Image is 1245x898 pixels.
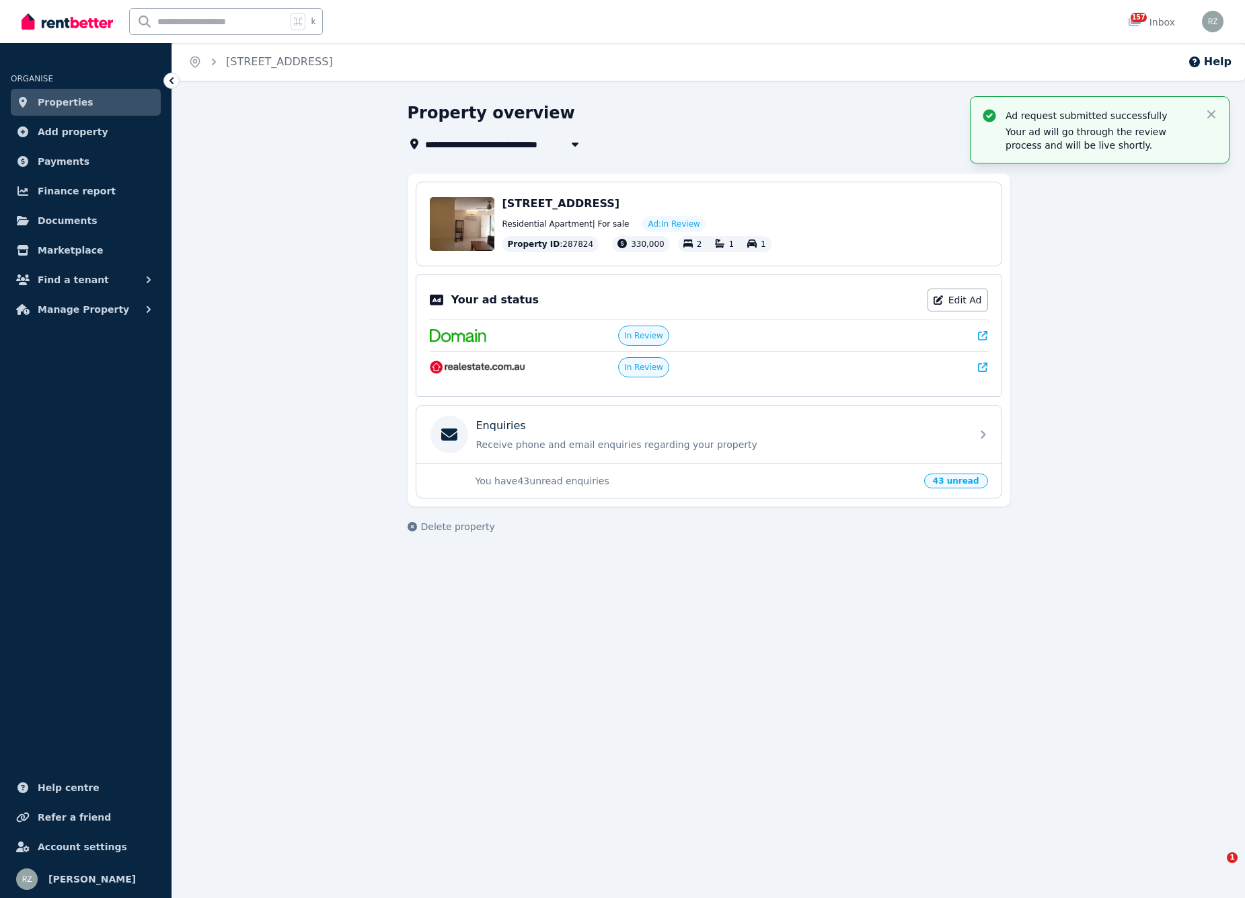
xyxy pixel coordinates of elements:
img: Domain.com.au [430,329,486,342]
a: Add property [11,118,161,145]
img: robert zmeskal [16,868,38,890]
img: RentBetter [22,11,113,32]
a: Refer a friend [11,804,161,831]
div: Inbox [1128,15,1175,29]
span: Add property [38,124,108,140]
span: [PERSON_NAME] [48,871,136,887]
a: Documents [11,207,161,234]
a: EnquiriesReceive phone and email enquiries regarding your property [416,406,1002,463]
div: : 287824 [502,236,599,252]
span: [STREET_ADDRESS] [502,197,620,210]
span: 157 [1131,13,1147,22]
span: 2 [697,239,702,249]
span: Documents [38,213,98,229]
p: Enquiries [476,418,526,434]
span: 43 unread [924,474,988,488]
span: Finance report [38,183,116,199]
span: Account settings [38,839,127,855]
span: 1 [761,239,766,249]
a: Edit Ad [928,289,988,311]
a: Help centre [11,774,161,801]
span: Delete property [421,520,495,533]
iframe: Intercom live chat [1199,852,1232,885]
span: Residential Apartment | For sale [502,219,630,229]
p: Receive phone and email enquiries regarding your property [476,438,963,451]
a: Account settings [11,833,161,860]
span: 330,000 [631,239,665,249]
span: ORGANISE [11,74,53,83]
p: Ad request submitted successfully [1006,109,1194,122]
span: 1 [728,239,734,249]
button: Delete property [408,520,495,533]
span: Ad: In Review [648,219,700,229]
span: 1 [1227,852,1238,863]
a: Properties [11,89,161,116]
button: Manage Property [11,296,161,323]
span: Manage Property [38,301,129,317]
img: robert zmeskal [1202,11,1223,32]
span: In Review [624,362,663,373]
span: Refer a friend [38,809,111,825]
span: k [311,16,315,27]
p: Your ad will go through the review process and will be live shortly. [1006,125,1194,152]
span: In Review [624,330,663,341]
span: Payments [38,153,89,170]
button: Find a tenant [11,266,161,293]
img: RealEstate.com.au [430,361,526,374]
span: Property ID [508,239,560,250]
a: Payments [11,148,161,175]
a: Finance report [11,178,161,204]
a: [STREET_ADDRESS] [226,55,333,68]
span: Properties [38,94,93,110]
span: Find a tenant [38,272,109,288]
button: Help [1188,54,1232,70]
span: Marketplace [38,242,103,258]
span: Help centre [38,780,100,796]
a: Marketplace [11,237,161,264]
p: Your ad status [451,292,539,308]
h1: Property overview [408,102,575,124]
p: You have 43 unread enquiries [476,474,916,488]
nav: Breadcrumb [172,43,349,81]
